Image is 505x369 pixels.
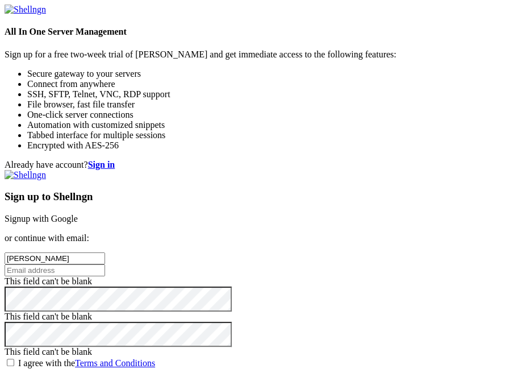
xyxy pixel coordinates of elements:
[5,252,105,264] input: Full name
[27,140,500,151] li: Encrypted with AES-256
[5,170,46,180] img: Shellngn
[27,89,500,99] li: SSH, SFTP, Telnet, VNC, RDP support
[5,214,78,223] a: Signup with Google
[5,312,500,322] div: This field can't be blank
[27,110,500,120] li: One-click server connections
[27,130,500,140] li: Tabbed interface for multiple sessions
[5,160,500,170] div: Already have account?
[5,49,500,60] p: Sign up for a free two-week trial of [PERSON_NAME] and get immediate access to the following feat...
[5,233,500,243] p: or continue with email:
[27,120,500,130] li: Automation with customized snippets
[5,276,500,287] div: This field can't be blank
[27,79,500,89] li: Connect from anywhere
[88,160,115,169] a: Sign in
[5,264,105,276] input: Email address
[27,99,500,110] li: File browser, fast file transfer
[5,5,46,15] img: Shellngn
[27,69,500,79] li: Secure gateway to your servers
[7,359,14,366] input: I agree with theTerms and Conditions
[18,358,155,368] span: I agree with the
[5,190,500,203] h3: Sign up to Shellngn
[75,358,155,368] a: Terms and Conditions
[5,27,500,37] h4: All In One Server Management
[5,347,500,357] div: This field can't be blank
